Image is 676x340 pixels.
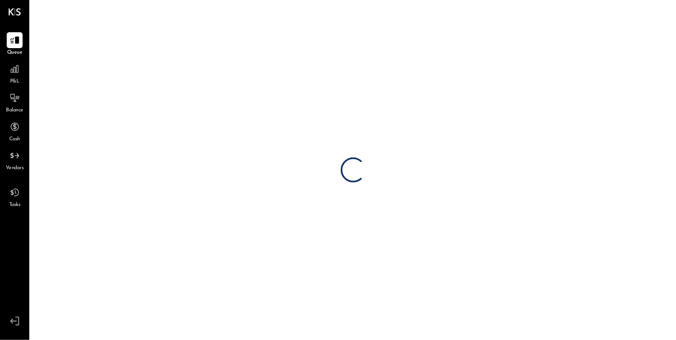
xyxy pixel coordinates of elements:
[0,119,29,143] a: Cash
[10,78,20,85] span: P&L
[7,49,23,57] span: Queue
[0,61,29,85] a: P&L
[0,32,29,57] a: Queue
[0,148,29,172] a: Vendors
[0,90,29,114] a: Balance
[9,136,20,143] span: Cash
[6,107,23,114] span: Balance
[9,201,21,209] span: Tasks
[0,185,29,209] a: Tasks
[6,165,24,172] span: Vendors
